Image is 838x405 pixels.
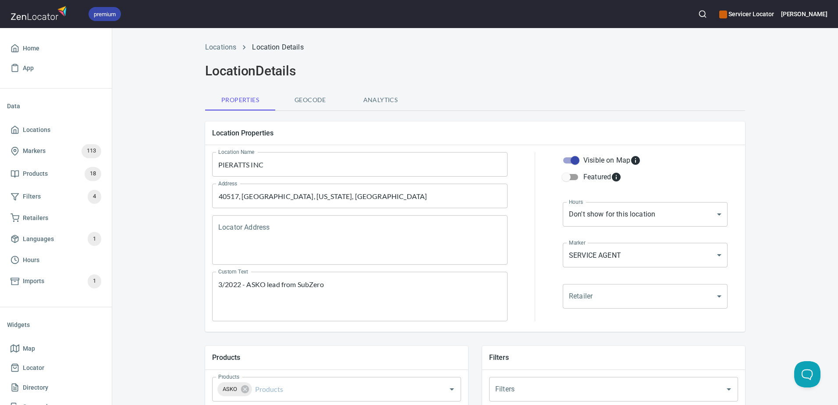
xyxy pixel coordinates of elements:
a: Hours [7,250,105,270]
li: Data [7,96,105,117]
h2: Location Details [205,63,745,79]
input: Filters [493,381,710,398]
span: Locator [23,362,44,373]
a: Locations [205,43,236,51]
svg: Whether the location is visible on the map. [630,155,641,166]
span: Imports [23,276,44,287]
div: Don't show for this location [563,202,728,227]
span: 113 [82,146,101,156]
span: premium [89,10,121,19]
span: ASKO [217,385,243,393]
span: 18 [85,169,101,179]
a: Imports1 [7,270,105,293]
span: Home [23,43,39,54]
span: Locations [23,124,50,135]
button: Open [446,383,458,395]
span: Analytics [351,95,410,106]
span: 1 [88,276,101,286]
span: App [23,63,34,74]
h6: Servicer Locator [719,9,774,19]
input: Products [253,381,433,398]
span: 1 [88,234,101,244]
span: Map [23,343,35,354]
span: 4 [88,192,101,202]
a: Directory [7,378,105,398]
a: Map [7,339,105,359]
h6: [PERSON_NAME] [781,9,827,19]
h5: Products [212,353,461,362]
span: Hours [23,255,39,266]
h5: Filters [489,353,738,362]
span: Directory [23,382,48,393]
span: Retailers [23,213,48,224]
a: Products18 [7,163,105,185]
a: Location Details [252,43,303,51]
span: Products [23,168,48,179]
div: premium [89,7,121,21]
span: Filters [23,191,41,202]
svg: Featured locations are moved to the top of the search results list. [611,172,621,182]
div: ​ [563,284,728,309]
h5: Location Properties [212,128,738,138]
a: Languages1 [7,227,105,250]
div: Visible on Map [583,155,641,166]
a: Markers113 [7,140,105,163]
a: App [7,58,105,78]
div: Manage your apps [719,4,774,24]
img: zenlocator [11,4,69,22]
nav: breadcrumb [205,42,745,53]
a: Home [7,39,105,58]
a: Locator [7,358,105,378]
iframe: Help Scout Beacon - Open [794,361,820,387]
textarea: 3/2022 - ASKO lead from SubZero [218,280,501,313]
a: Filters4 [7,185,105,208]
button: Search [693,4,712,24]
div: SERVICE AGENT [563,243,728,267]
li: Widgets [7,314,105,335]
span: Properties [210,95,270,106]
span: Languages [23,234,54,245]
div: Featured [583,172,621,182]
span: Geocode [281,95,340,106]
div: ASKO [217,382,252,396]
button: Open [723,383,735,395]
button: color-CE600E [719,11,727,18]
a: Retailers [7,208,105,228]
a: Locations [7,120,105,140]
span: Markers [23,146,46,156]
button: [PERSON_NAME] [781,4,827,24]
